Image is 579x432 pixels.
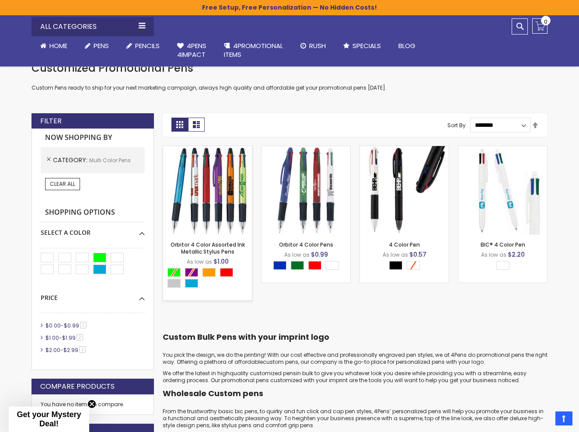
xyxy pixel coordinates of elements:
a: $0.00-$0.991 [43,322,90,329]
a: Specials [335,36,390,56]
span: Clear All [50,180,75,188]
h1: Customized Promotional Pens [31,61,548,75]
a: $2.00-$2.991 [43,346,89,354]
a: $1.00-$1.992 [43,334,86,341]
div: Select A Color [41,222,145,237]
span: As low as [383,251,408,258]
a: 4PROMOTIONALITEMS [215,36,292,65]
div: Orange [202,268,216,277]
span: 2 [77,334,83,341]
span: As low as [481,251,506,258]
img: 4 Color Pen [360,146,449,235]
strong: Custom Bulk Pens with your imprint logo [163,331,329,342]
span: Pencils [135,41,160,50]
img: Orbitor 4 Color Assorted Ink Metallic Stylus Pens [163,146,252,235]
div: Custom Pens ready to ship for your next marketing campaign, always high quality and affordable ge... [31,61,548,91]
span: $2.99 [63,346,78,354]
a: 4 Color Pen [389,241,420,248]
strong: Shopping Options [41,203,145,222]
div: Turquoise [185,279,198,288]
div: Red [220,268,233,277]
a: quality customized pens [230,369,296,377]
a: 4Pens4impact [168,36,215,65]
a: 4 Color Pen [360,146,449,153]
a: custom pens [263,358,298,366]
img: BIC® 4 Color Pen [458,146,547,235]
a: BIC® 4 Color Pen [481,241,525,248]
span: As low as [284,251,310,258]
span: $0.99 [64,322,79,329]
span: Blog [398,41,415,50]
label: Sort By [447,121,466,129]
strong: Compare Products [40,382,115,391]
div: Select A Color [496,261,514,272]
span: $1.00 [45,334,59,341]
a: Home [31,36,76,56]
strong: Grid [171,118,188,132]
p: We offer the latest in high in bulk to give you whatever look you desire while providing you with... [163,370,548,384]
a: Orbitor 4 Color Assorted Ink Metallic Stylus Pens [163,146,252,153]
div: White [496,261,509,270]
a: Orbitor 4 Color Pens [262,146,350,153]
p: You pick the design, we do the printing! With our cost effective and professionally engraved pen ... [163,352,548,366]
div: Get your Mystery Deal!Close teaser [9,407,89,432]
span: Pens [94,41,109,50]
div: Blue [273,261,286,270]
span: 4Pens 4impact [177,41,206,59]
span: 1 [79,346,86,353]
div: All Categories [31,17,154,36]
span: 1 [80,322,87,328]
div: Select A Color [167,268,252,290]
span: Specials [352,41,381,50]
button: Close teaser [87,400,96,408]
a: Orbitor 4 Color Assorted Ink Metallic Stylus Pens [171,241,245,255]
div: Red [308,261,321,270]
strong: Filter [40,116,62,126]
span: $0.99 [311,250,328,259]
span: Category [53,156,89,164]
div: You have no items to compare. [31,394,154,415]
span: 0 [544,17,548,26]
div: White [326,261,339,270]
a: Rush [292,36,335,56]
span: $1.99 [62,334,76,341]
a: Pens [76,36,118,56]
img: Orbitor 4 Color Pens [262,146,350,235]
a: 0 [532,18,548,34]
span: Rush [309,41,326,50]
span: $0.00 [45,322,61,329]
a: Top [555,411,572,425]
a: Pencils [118,36,168,56]
div: Select A Color [389,261,424,272]
span: $2.20 [508,250,525,259]
span: 4PROMOTIONAL ITEMS [224,41,283,59]
a: BIC® 4 Color Pen [458,146,547,153]
div: Price [41,287,145,302]
strong: Wholesale Custom pens [163,388,263,399]
span: Multi Color Pens [89,157,131,164]
span: As low as [187,258,212,265]
a: Blog [390,36,424,56]
div: Black [389,261,402,270]
strong: Now Shopping by [41,129,145,147]
div: Green [291,261,304,270]
div: Select A Color [273,261,343,272]
span: $1.00 [213,257,229,266]
p: From the trustworthy basic bic pens, to quirky and fun click and cap pen styles, 4Pens’ personali... [163,408,548,429]
span: $0.57 [409,250,426,259]
a: Clear All [45,178,80,190]
a: Orbitor 4 Color Pens [279,241,333,248]
div: Silver [167,279,181,288]
span: Get your Mystery Deal! [17,410,81,428]
span: Home [49,41,67,50]
span: $2.00 [45,346,60,354]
